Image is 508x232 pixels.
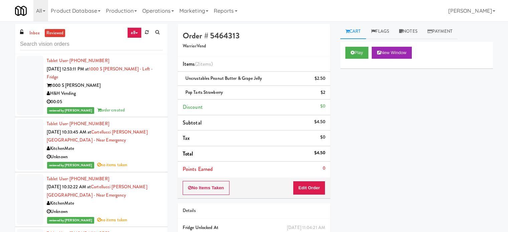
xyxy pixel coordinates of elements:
button: Edit Order [293,181,325,195]
button: Play [345,47,368,59]
span: reviewed by [PERSON_NAME] [47,217,94,224]
span: no items taken [97,162,128,168]
div: $2.50 [315,74,326,83]
a: inbox [28,29,41,37]
div: Unknown [47,208,163,216]
div: H&H Vending [47,89,163,98]
a: Tablet User· [PHONE_NUMBER] [47,176,109,182]
a: Cortellucci [PERSON_NAME][GEOGRAPHIC_DATA] - near Emergency [47,129,148,144]
span: Discount [183,103,203,111]
a: Cortellucci [PERSON_NAME][GEOGRAPHIC_DATA] - near Emergency [47,184,147,198]
div: $0 [320,133,325,142]
div: $4.50 [314,149,326,157]
div: Fridge Unlocked At [183,224,325,232]
span: Uncrustables Peanut Butter & Grape Jelly [185,75,262,81]
ng-pluralize: items [199,60,211,68]
a: Flags [366,24,394,39]
a: Payment [422,24,458,39]
a: reviewed [45,29,65,37]
span: [DATE] 10:32:22 AM at [47,184,91,190]
h5: WarriorVend [183,44,325,49]
span: order created [97,107,125,113]
div: $4.50 [314,118,326,126]
span: [DATE] 12:53:11 PM at [47,66,89,72]
div: [DATE] 11:04:21 AM [287,224,325,232]
a: 1000 S [PERSON_NAME] - Left - Fridge [47,66,153,80]
button: No Items Taken [183,181,229,195]
div: 1000 S [PERSON_NAME] [47,81,163,90]
a: Notes [394,24,422,39]
span: · [PHONE_NUMBER] [67,176,109,182]
span: Total [183,150,193,158]
span: Subtotal [183,119,202,127]
span: Pop Tarts Strawberry [185,89,223,95]
div: 0 [323,164,325,173]
span: · [PHONE_NUMBER] [67,57,109,64]
span: reviewed by [PERSON_NAME] [47,107,94,114]
li: Tablet User· [PHONE_NUMBER][DATE] 10:33:45 AM atCortellucci [PERSON_NAME][GEOGRAPHIC_DATA] - near... [15,117,168,172]
span: no items taken [97,217,128,223]
span: (2 ) [195,60,213,68]
li: Tablet User· [PHONE_NUMBER][DATE] 12:53:11 PM at1000 S [PERSON_NAME] - Left - Fridge1000 S [PERSO... [15,54,168,117]
div: Details [183,207,325,215]
span: Points Earned [183,165,213,173]
h4: Order # 5464313 [183,31,325,40]
a: Tablet User· [PHONE_NUMBER] [47,121,109,127]
span: [DATE] 10:33:45 AM at [47,129,91,135]
input: Search vision orders [20,38,163,50]
a: Cart [340,24,366,39]
li: Tablet User· [PHONE_NUMBER][DATE] 10:32:22 AM atCortellucci [PERSON_NAME][GEOGRAPHIC_DATA] - near... [15,172,168,227]
div: KitchenMate [47,145,163,153]
div: $0 [320,102,325,110]
div: KitchenMate [47,199,163,208]
a: Tablet User· [PHONE_NUMBER] [47,57,109,64]
span: · [PHONE_NUMBER] [67,121,109,127]
span: Items [183,60,213,68]
span: Tax [183,134,190,142]
img: Micromart [15,5,27,17]
div: $2 [321,88,325,97]
div: 00:05 [47,98,163,106]
button: New Window [372,47,412,59]
a: all [127,27,141,38]
div: Unknown [47,153,163,161]
span: reviewed by [PERSON_NAME] [47,162,94,169]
